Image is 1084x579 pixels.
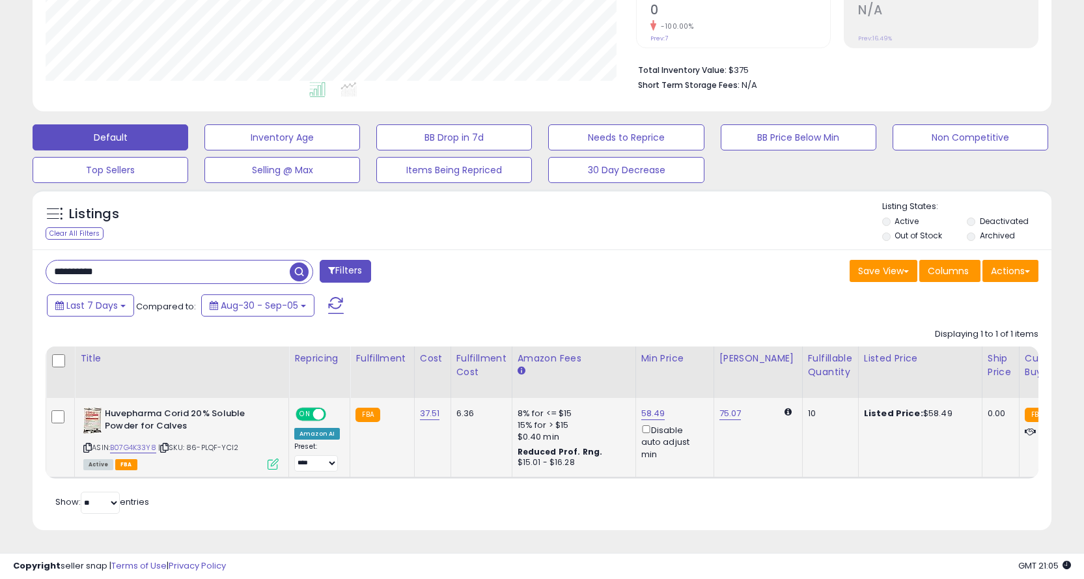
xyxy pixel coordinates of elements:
[33,124,188,150] button: Default
[1025,408,1049,422] small: FBA
[13,559,61,572] strong: Copyright
[982,260,1038,282] button: Actions
[324,409,345,420] span: OFF
[83,459,113,470] span: All listings currently available for purchase on Amazon
[641,407,665,420] a: 58.49
[719,352,797,365] div: [PERSON_NAME]
[858,3,1038,20] h2: N/A
[376,157,532,183] button: Items Being Repriced
[47,294,134,317] button: Last 7 Days
[719,407,742,420] a: 75.07
[376,124,532,150] button: BB Drop in 7d
[169,559,226,572] a: Privacy Policy
[204,157,360,183] button: Selling @ Max
[294,352,344,365] div: Repricing
[158,442,238,453] span: | SKU: 86-PLQF-YCI2
[1018,559,1071,572] span: 2025-09-13 21:05 GMT
[656,21,693,31] small: -100.00%
[808,352,853,379] div: Fulfillable Quantity
[518,365,525,377] small: Amazon Fees.
[420,407,440,420] a: 37.51
[882,201,1051,213] p: Listing States:
[518,419,626,431] div: 15% for > $15
[420,352,445,365] div: Cost
[294,428,340,440] div: Amazon AI
[864,408,972,419] div: $58.49
[136,300,196,313] span: Compared to:
[988,352,1014,379] div: Ship Price
[105,408,263,435] b: Huvepharma Corid 20% Soluble Powder for Calves
[638,79,740,91] b: Short Term Storage Fees:
[721,124,876,150] button: BB Price Below Min
[518,431,626,443] div: $0.40 min
[864,352,977,365] div: Listed Price
[83,408,102,434] img: 41SRETgrqfL._SL40_.jpg
[980,230,1015,241] label: Archived
[864,407,923,419] b: Listed Price:
[548,124,704,150] button: Needs to Reprice
[928,264,969,277] span: Columns
[895,230,942,241] label: Out of Stock
[355,408,380,422] small: FBA
[742,79,757,91] span: N/A
[110,442,156,453] a: B07G4K33Y8
[80,352,283,365] div: Title
[935,328,1038,341] div: Displaying 1 to 1 of 1 items
[980,216,1029,227] label: Deactivated
[456,408,502,419] div: 6.36
[111,559,167,572] a: Terms of Use
[46,227,104,240] div: Clear All Filters
[850,260,917,282] button: Save View
[518,457,626,468] div: $15.01 - $16.28
[320,260,370,283] button: Filters
[456,352,507,379] div: Fulfillment Cost
[895,216,919,227] label: Active
[893,124,1048,150] button: Non Competitive
[13,560,226,572] div: seller snap | |
[808,408,848,419] div: 10
[83,408,279,468] div: ASIN:
[919,260,980,282] button: Columns
[858,35,892,42] small: Prev: 16.49%
[518,408,626,419] div: 8% for <= $15
[297,409,313,420] span: ON
[988,408,1009,419] div: 0.00
[641,423,704,460] div: Disable auto adjust min
[638,61,1029,77] li: $375
[204,124,360,150] button: Inventory Age
[548,157,704,183] button: 30 Day Decrease
[55,496,149,508] span: Show: entries
[201,294,314,317] button: Aug-30 - Sep-05
[294,442,340,472] div: Preset:
[33,157,188,183] button: Top Sellers
[650,3,830,20] h2: 0
[355,352,408,365] div: Fulfillment
[69,205,119,223] h5: Listings
[638,64,727,76] b: Total Inventory Value:
[518,352,630,365] div: Amazon Fees
[518,446,603,457] b: Reduced Prof. Rng.
[650,35,668,42] small: Prev: 7
[641,352,708,365] div: Min Price
[66,299,118,312] span: Last 7 Days
[221,299,298,312] span: Aug-30 - Sep-05
[115,459,137,470] span: FBA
